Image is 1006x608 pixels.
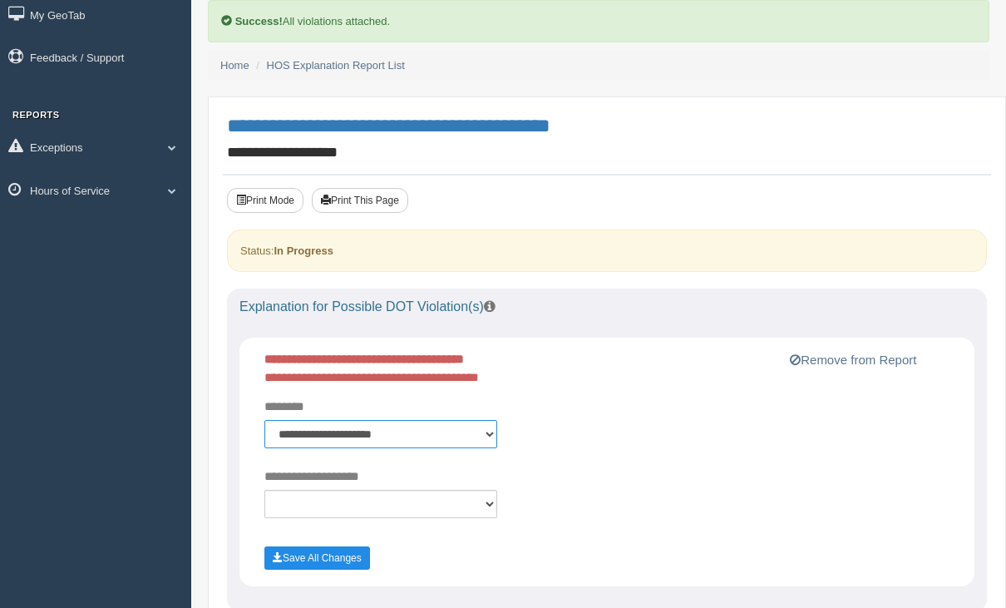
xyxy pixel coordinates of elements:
button: Save [264,546,370,570]
strong: In Progress [274,245,333,257]
button: Print This Page [312,188,408,213]
b: Success! [235,15,283,27]
div: Explanation for Possible DOT Violation(s) [227,289,987,325]
button: Print Mode [227,188,303,213]
a: Home [220,59,249,72]
button: Remove from Report [785,350,921,370]
div: Status: [227,230,987,272]
a: HOS Explanation Report List [267,59,405,72]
